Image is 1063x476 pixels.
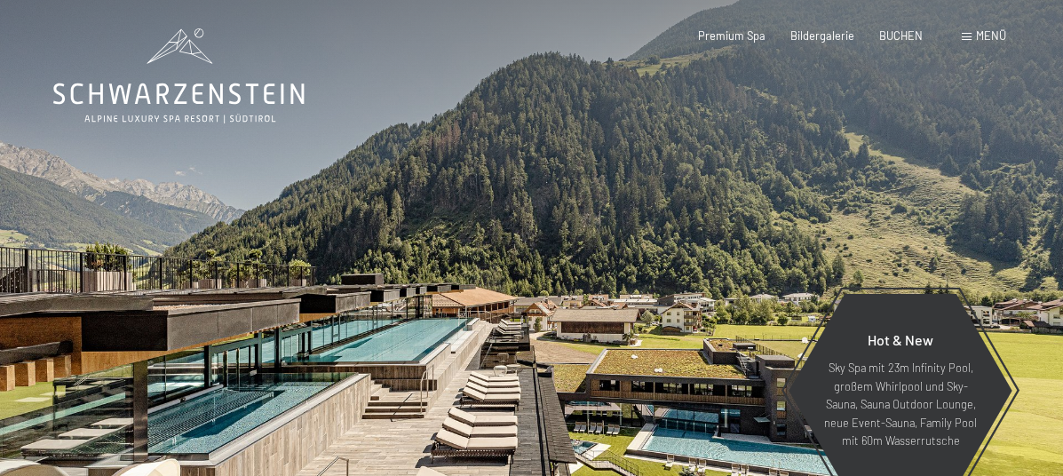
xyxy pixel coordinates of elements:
a: Bildergalerie [790,28,854,43]
span: Einwilligung Marketing* [360,290,506,308]
span: Hot & New [868,331,933,348]
a: Premium Spa [698,28,766,43]
p: Sky Spa mit 23m Infinity Pool, großem Whirlpool und Sky-Sauna, Sauna Outdoor Lounge, neue Event-S... [823,359,978,449]
span: Menü [976,28,1006,43]
a: BUCHEN [879,28,923,43]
